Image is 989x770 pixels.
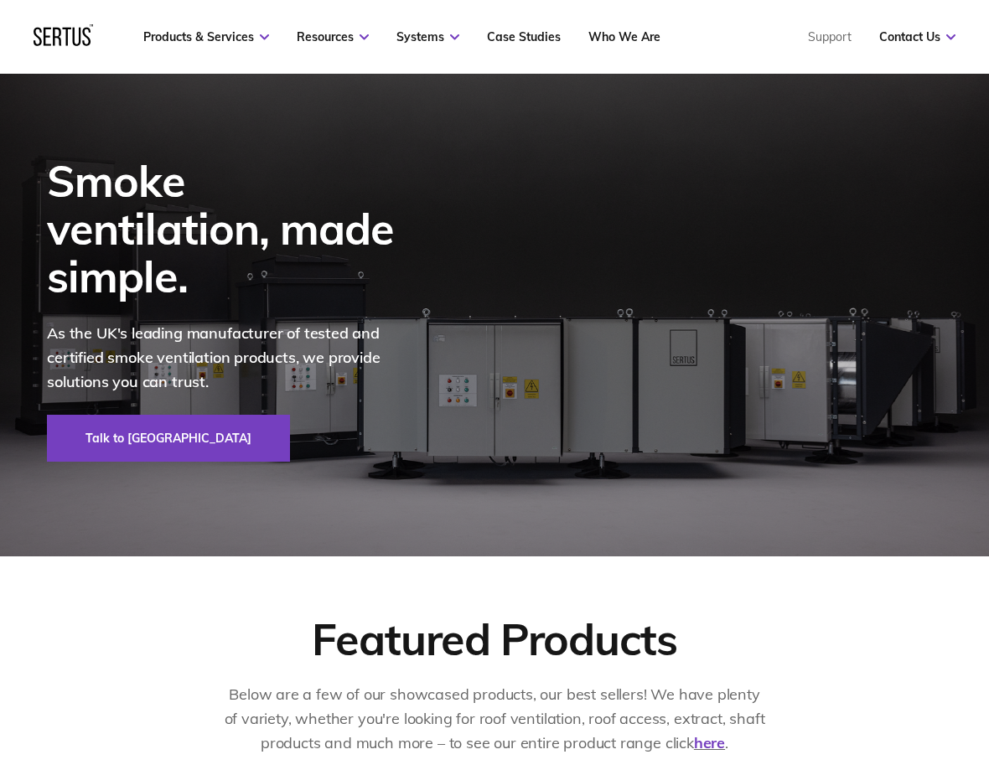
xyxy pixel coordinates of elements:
a: Talk to [GEOGRAPHIC_DATA] [47,415,290,462]
a: Contact Us [879,29,955,44]
a: Products & Services [143,29,269,44]
p: As the UK's leading manufacturer of tested and certified smoke ventilation products, we provide s... [47,322,416,394]
a: Resources [297,29,369,44]
div: Featured Products [312,612,677,666]
p: Below are a few of our showcased products, our best sellers! We have plenty of variety, whether y... [222,683,767,755]
a: Support [808,29,852,44]
a: Who We Are [588,29,660,44]
a: Case Studies [487,29,561,44]
div: Smoke ventilation, made simple. [47,157,416,301]
iframe: Chat Widget [687,576,989,770]
a: Systems [396,29,459,44]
